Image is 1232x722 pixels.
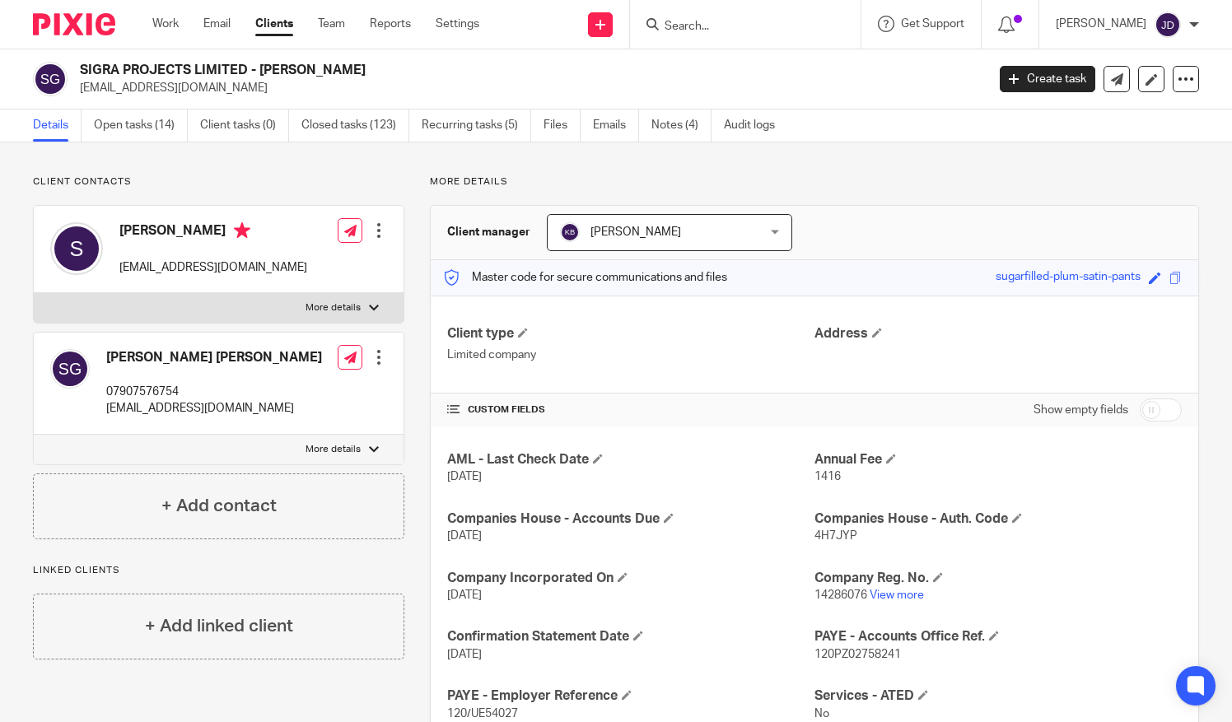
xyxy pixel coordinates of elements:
[814,471,841,482] span: 1416
[33,62,68,96] img: svg%3E
[1056,16,1146,32] p: [PERSON_NAME]
[106,349,322,366] h4: [PERSON_NAME] [PERSON_NAME]
[200,109,289,142] a: Client tasks (0)
[651,109,712,142] a: Notes (4)
[447,224,530,240] h3: Client manager
[306,301,361,314] p: More details
[544,109,581,142] a: Files
[447,589,482,601] span: [DATE]
[814,325,1182,342] h4: Address
[814,451,1182,468] h4: Annual Fee
[447,570,814,587] h4: Company Incorporated On
[370,16,411,32] a: Reports
[106,384,322,400] p: 07907576754
[814,530,857,542] span: 4H7JYP
[145,613,293,639] h4: + Add linked client
[447,530,482,542] span: [DATE]
[814,589,867,601] span: 14286076
[255,16,293,32] a: Clients
[152,16,179,32] a: Work
[1000,66,1095,92] a: Create task
[590,226,681,238] span: [PERSON_NAME]
[724,109,787,142] a: Audit logs
[447,510,814,528] h4: Companies House - Accounts Due
[814,649,901,660] span: 120PZ02758241
[996,268,1141,287] div: sugarfilled-plum-satin-pants
[430,175,1199,189] p: More details
[814,708,829,720] span: No
[80,62,796,79] h2: SIGRA PROJECTS LIMITED - [PERSON_NAME]
[447,471,482,482] span: [DATE]
[447,325,814,342] h4: Client type
[443,269,727,286] p: Master code for secure communications and files
[593,109,639,142] a: Emails
[119,259,307,276] p: [EMAIL_ADDRESS][DOMAIN_NAME]
[50,222,103,275] img: svg%3E
[203,16,231,32] a: Email
[447,628,814,645] h4: Confirmation Statement Date
[318,16,345,32] a: Team
[33,109,82,142] a: Details
[870,589,924,601] a: View more
[422,109,531,142] a: Recurring tasks (5)
[50,349,90,389] img: svg%3E
[33,564,404,577] p: Linked clients
[234,222,250,239] i: Primary
[814,687,1182,705] h4: Services - ATED
[447,708,518,720] span: 120/UE54027
[814,628,1182,645] h4: PAYE - Accounts Office Ref.
[106,400,322,417] p: [EMAIL_ADDRESS][DOMAIN_NAME]
[306,443,361,456] p: More details
[447,347,814,363] p: Limited company
[161,493,277,519] h4: + Add contact
[1155,12,1181,38] img: svg%3E
[436,16,479,32] a: Settings
[33,175,404,189] p: Client contacts
[560,222,580,242] img: svg%3E
[80,80,975,96] p: [EMAIL_ADDRESS][DOMAIN_NAME]
[663,20,811,35] input: Search
[301,109,409,142] a: Closed tasks (123)
[447,403,814,417] h4: CUSTOM FIELDS
[1034,402,1128,418] label: Show empty fields
[447,687,814,705] h4: PAYE - Employer Reference
[119,222,307,243] h4: [PERSON_NAME]
[33,13,115,35] img: Pixie
[447,649,482,660] span: [DATE]
[447,451,814,468] h4: AML - Last Check Date
[94,109,188,142] a: Open tasks (14)
[901,18,964,30] span: Get Support
[814,510,1182,528] h4: Companies House - Auth. Code
[814,570,1182,587] h4: Company Reg. No.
